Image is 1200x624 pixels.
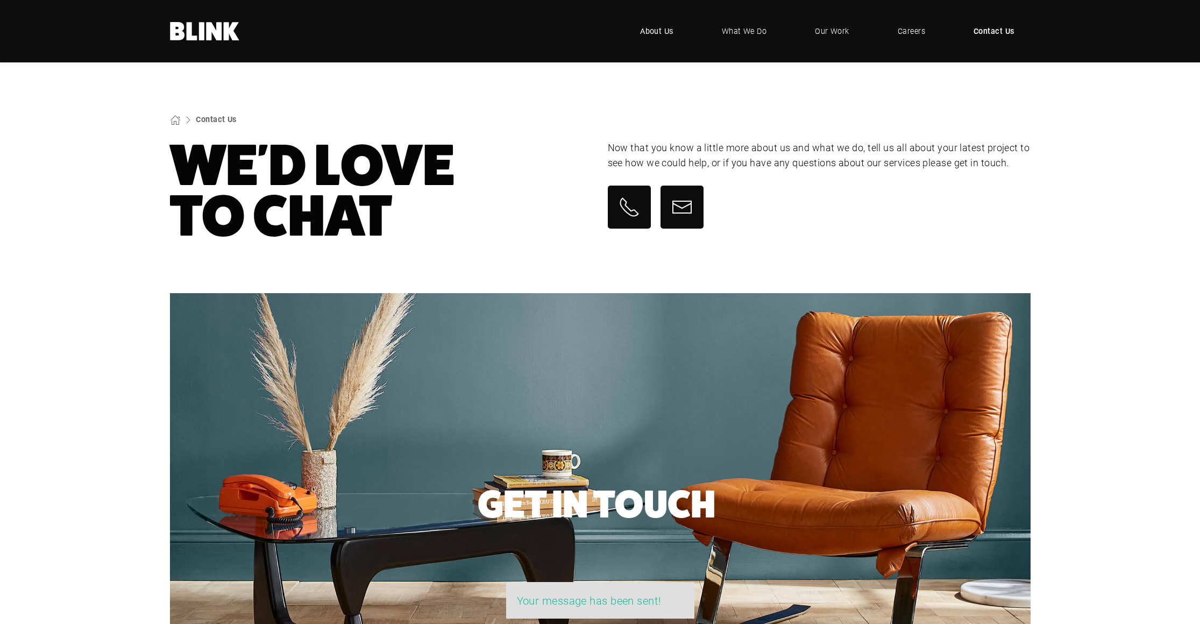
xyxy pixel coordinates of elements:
a: Home [170,22,240,40]
span: Our Work [815,25,849,37]
div: Your message has been sent! [517,593,684,608]
span: What We Do [722,25,767,37]
span: Careers [898,25,925,37]
a: About Us [624,15,690,47]
p: Now that you know a little more about us and what we do, tell us all about your latest project to... [608,140,1031,171]
a: Contact Us [957,15,1031,47]
a: Contact Us [196,114,237,124]
span: About Us [640,25,673,37]
a: Our Work [799,15,865,47]
a: What We Do [706,15,783,47]
h2: Get In Touch [478,488,715,522]
h1: We'd Love To Chat [170,140,593,242]
a: Careers [882,15,941,47]
span: Contact Us [974,25,1014,37]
